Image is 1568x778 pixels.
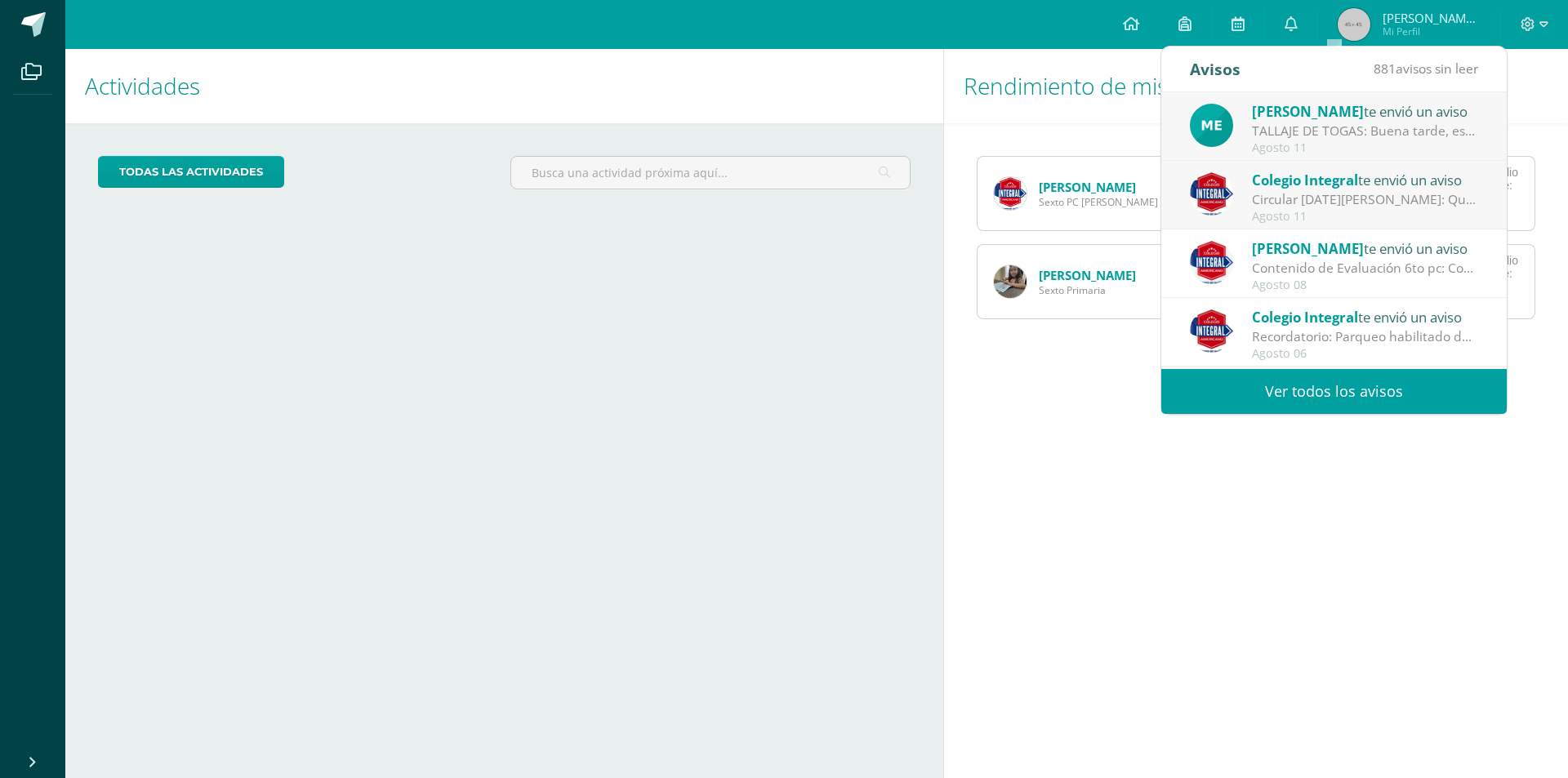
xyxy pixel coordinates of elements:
img: 54d87bb90a651cf6f1dff6d6455a2c35.png [994,265,1027,298]
span: [PERSON_NAME] de [1383,10,1481,26]
img: 45x45 [1338,8,1370,41]
div: Obtuvo un promedio en esta de: [1414,166,1518,192]
div: Avisos [1190,47,1241,91]
img: c105304d023d839b59a15d0bf032229d.png [1190,104,1233,147]
div: te envió un aviso [1252,238,1479,259]
h1: Rendimiento de mis hijos [964,49,1548,123]
div: te envió un aviso [1252,169,1479,190]
a: [PERSON_NAME] [1039,267,1136,283]
span: Colegio Integral [1252,171,1358,189]
div: Contenido de Evaluación 6to pc: Contenido de Evaluación Lengua y literatura. [1252,259,1479,278]
span: Mi Perfil [1383,24,1481,38]
img: f6589a2197e8b216d2c727f73661068c.png [994,177,1027,210]
div: Agosto 11 [1252,210,1479,224]
span: Sexto PC [PERSON_NAME] [1039,195,1158,209]
div: Agosto 06 [1252,347,1479,361]
span: avisos sin leer [1374,60,1478,78]
span: [PERSON_NAME] [1252,102,1364,121]
img: 3d8ecf278a7f74c562a74fe44b321cd5.png [1190,309,1233,353]
div: te envió un aviso [1252,306,1479,327]
div: Circular 11 de agosto 2025: Querida comunidad educativa, te trasladamos este PDF con la circular ... [1252,190,1479,209]
span: 881 [1374,60,1396,78]
img: 3d8ecf278a7f74c562a74fe44b321cd5.png [1190,172,1233,216]
img: dac26b60a093e0c11462deafd29d7a2b.png [1190,241,1233,284]
div: Obtuvo un promedio en esta de: [1414,254,1518,280]
h1: Actividades [85,49,924,123]
div: Recordatorio: Parqueo habilitado durante la feria de negocios para 3° y 4° primaria, será por el ... [1252,327,1479,346]
div: Agosto 08 [1252,278,1479,292]
span: [PERSON_NAME] [1252,239,1364,258]
a: todas las Actividades [98,156,284,188]
a: [PERSON_NAME] [1039,179,1136,195]
div: Agosto 11 [1252,141,1479,155]
div: TALLAJE DE TOGAS: Buena tarde, estimados padres de familia, es un gusto saludarles. El motivo de ... [1252,122,1479,140]
input: Busca una actividad próxima aquí... [511,157,909,189]
a: Ver todos los avisos [1161,369,1507,414]
span: Sexto Primaria [1039,283,1136,297]
span: Colegio Integral [1252,308,1358,327]
div: te envió un aviso [1252,100,1479,122]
